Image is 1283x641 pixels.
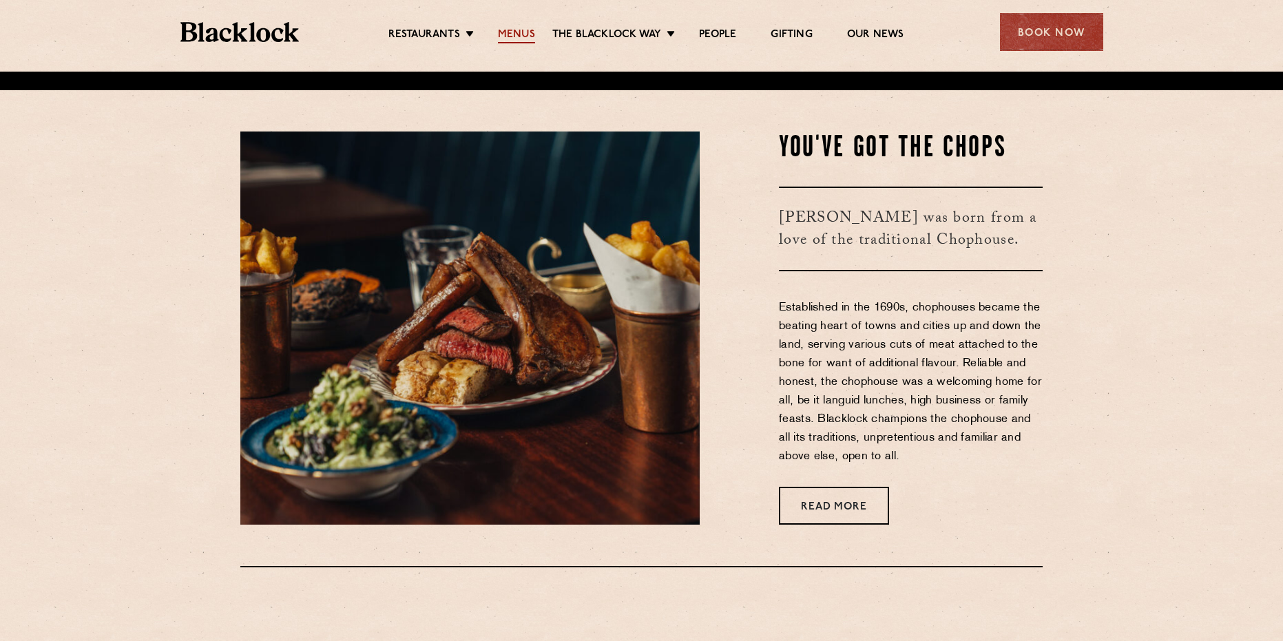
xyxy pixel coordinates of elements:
h3: [PERSON_NAME] was born from a love of the traditional Chophouse. [779,187,1043,271]
a: Read More [779,487,889,525]
a: Gifting [771,28,812,43]
a: Our News [847,28,904,43]
h2: You've Got The Chops [779,132,1043,166]
a: Menus [498,28,535,43]
a: People [699,28,736,43]
a: The Blacklock Way [552,28,661,43]
img: BL_Textured_Logo-footer-cropped.svg [180,22,300,42]
p: Established in the 1690s, chophouses became the beating heart of towns and cities up and down the... [779,299,1043,466]
a: Restaurants [388,28,460,43]
div: Book Now [1000,13,1103,51]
